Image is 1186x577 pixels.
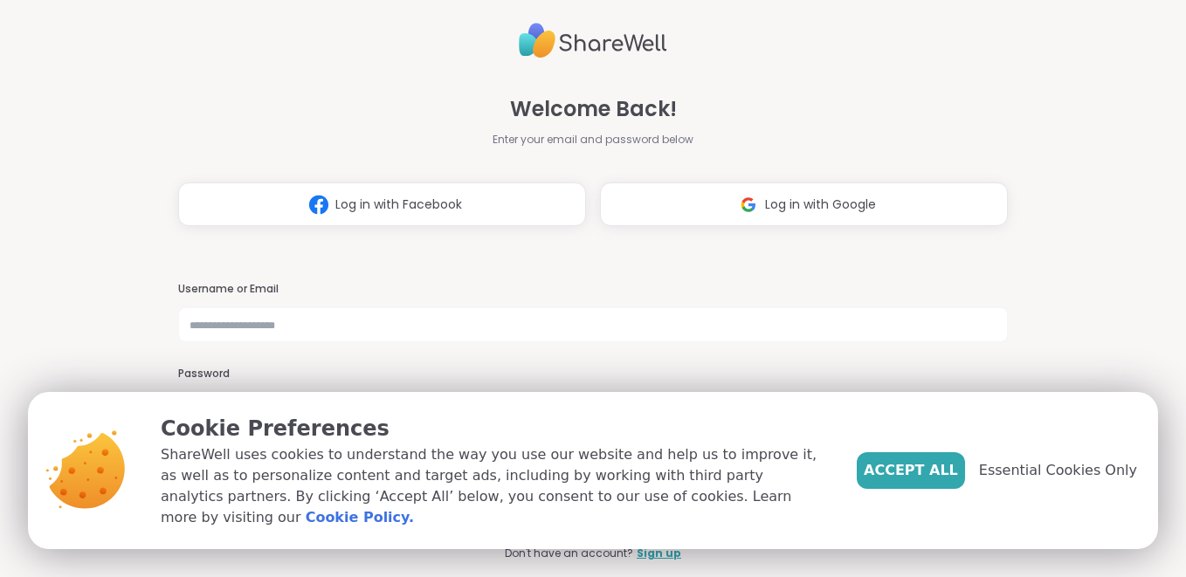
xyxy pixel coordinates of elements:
[519,16,667,65] img: ShareWell Logo
[161,444,829,528] p: ShareWell uses cookies to understand the way you use our website and help us to improve it, as we...
[765,196,876,214] span: Log in with Google
[864,460,958,481] span: Accept All
[302,189,335,221] img: ShareWell Logomark
[600,182,1008,226] button: Log in with Google
[979,460,1137,481] span: Essential Cookies Only
[505,546,633,561] span: Don't have an account?
[637,546,681,561] a: Sign up
[732,189,765,221] img: ShareWell Logomark
[161,413,829,444] p: Cookie Preferences
[178,182,586,226] button: Log in with Facebook
[335,196,462,214] span: Log in with Facebook
[306,507,414,528] a: Cookie Policy.
[493,132,693,148] span: Enter your email and password below
[178,282,1009,297] h3: Username or Email
[510,93,677,125] span: Welcome Back!
[178,367,1009,381] h3: Password
[857,452,965,489] button: Accept All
